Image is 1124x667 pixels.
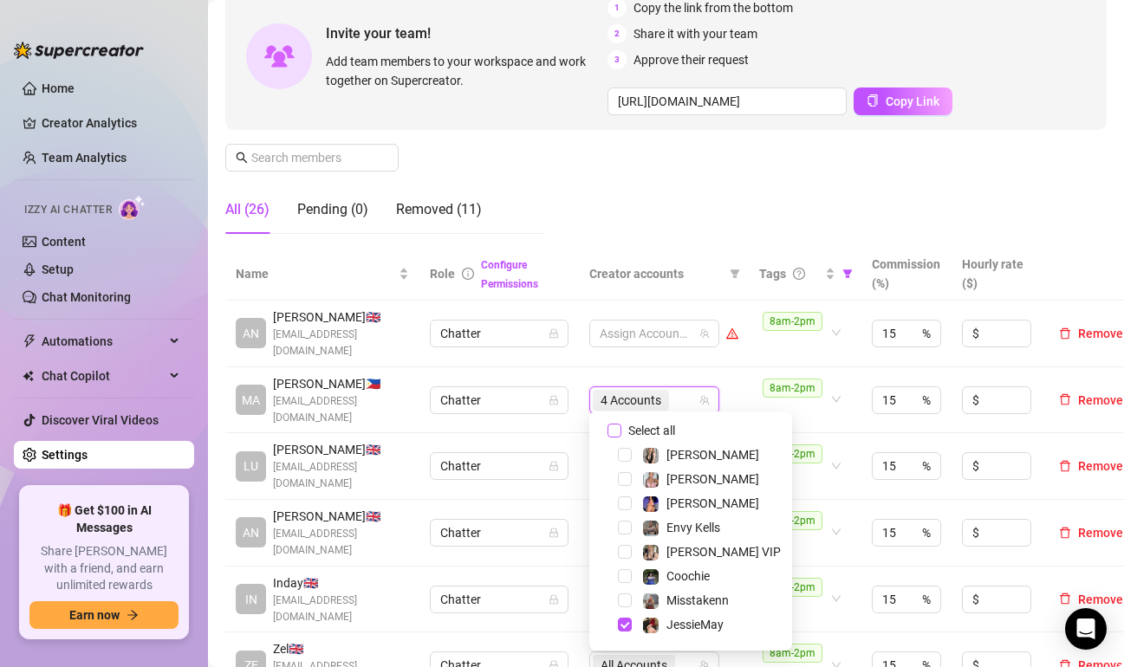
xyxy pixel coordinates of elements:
[666,496,759,510] span: [PERSON_NAME]
[69,608,120,622] span: Earn now
[1059,393,1071,405] span: delete
[273,308,409,327] span: [PERSON_NAME] 🇬🇧
[666,448,759,462] span: [PERSON_NAME]
[666,472,759,486] span: [PERSON_NAME]
[618,496,632,510] span: Select tree node
[618,448,632,462] span: Select tree node
[273,639,409,658] span: Zel 🇬🇧
[440,453,558,479] span: Chatter
[621,421,682,440] span: Select all
[643,618,659,633] img: JessieMay
[440,321,558,346] span: Chatter
[666,545,781,559] span: [PERSON_NAME] VIP
[440,586,558,612] span: Chatter
[589,264,723,283] span: Creator accounts
[326,52,601,90] span: Add team members to your workspace and work together on Supercreator.
[42,235,86,249] a: Content
[618,618,632,631] span: Select tree node
[643,521,659,536] img: Envy Kells
[618,472,632,486] span: Select tree node
[273,526,409,559] span: [EMAIL_ADDRESS][DOMAIN_NAME]
[440,387,558,413] span: Chatter
[763,444,822,463] span: 8am-2pm
[643,545,659,560] img: Marie VIP
[297,199,368,220] div: Pending (0)
[1059,327,1071,340] span: delete
[726,327,738,340] span: warning
[42,290,131,304] a: Chat Monitoring
[763,644,822,663] span: 8am-2pm
[273,573,409,593] span: Inday 🇬🇧
[607,24,627,43] span: 2
[618,521,632,534] span: Select tree node
[952,248,1042,301] th: Hourly rate ($)
[549,328,559,339] span: lock
[643,593,659,609] img: Misstakenn
[225,199,270,220] div: All (26)
[127,609,139,621] span: arrow-right
[225,248,419,301] th: Name
[666,618,724,631] span: JessieMay
[1078,393,1123,407] span: Remove
[24,202,112,218] span: Izzy AI Chatter
[1078,593,1123,606] span: Remove
[273,440,409,459] span: [PERSON_NAME] 🇬🇧
[601,391,661,410] span: 4 Accounts
[763,379,822,398] span: 8am-2pm
[42,413,159,427] a: Discover Viral Videos
[549,594,559,605] span: lock
[549,461,559,471] span: lock
[1078,327,1123,340] span: Remove
[236,152,248,164] span: search
[643,569,659,585] img: Coochie
[726,261,744,287] span: filter
[699,328,710,339] span: team
[666,593,729,607] span: Misstakenn
[273,507,409,526] span: [PERSON_NAME] 🇬🇧
[244,457,258,476] span: LU
[861,248,952,301] th: Commission (%)
[643,472,659,488] img: Lana
[699,395,710,405] span: team
[886,94,939,108] span: Copy Link
[839,261,856,287] span: filter
[42,362,165,390] span: Chat Copilot
[666,569,710,583] span: Coochie
[854,87,952,115] button: Copy Link
[42,448,88,462] a: Settings
[867,94,879,107] span: copy
[119,195,146,220] img: AI Chatter
[273,374,409,393] span: [PERSON_NAME] 🇵🇭
[243,523,259,542] span: AN
[42,151,127,165] a: Team Analytics
[29,543,179,594] span: Share [PERSON_NAME] with a friend, and earn unlimited rewards
[842,269,853,279] span: filter
[1059,460,1071,472] span: delete
[1078,526,1123,540] span: Remove
[462,268,474,280] span: info-circle
[29,502,179,536] span: 🎁 Get $100 in AI Messages
[23,370,34,382] img: Chat Copilot
[730,269,740,279] span: filter
[42,327,165,355] span: Automations
[549,395,559,405] span: lock
[29,601,179,629] button: Earn nowarrow-right
[618,545,632,559] span: Select tree node
[440,520,558,546] span: Chatter
[273,459,409,492] span: [EMAIL_ADDRESS][DOMAIN_NAME]
[245,590,257,609] span: IN
[14,42,144,59] img: logo-BBDzfeDw.svg
[236,264,395,283] span: Name
[243,324,259,343] span: AN
[763,312,822,331] span: 8am-2pm
[42,262,74,276] a: Setup
[1065,608,1107,650] div: Open Intercom Messenger
[593,390,669,411] span: 4 Accounts
[273,393,409,426] span: [EMAIL_ADDRESS][DOMAIN_NAME]
[633,24,757,43] span: Share it with your team
[666,521,720,534] span: Envy Kells
[273,327,409,359] span: [EMAIL_ADDRESS][DOMAIN_NAME]
[251,148,374,167] input: Search members
[618,569,632,583] span: Select tree node
[481,259,538,290] a: Configure Permissions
